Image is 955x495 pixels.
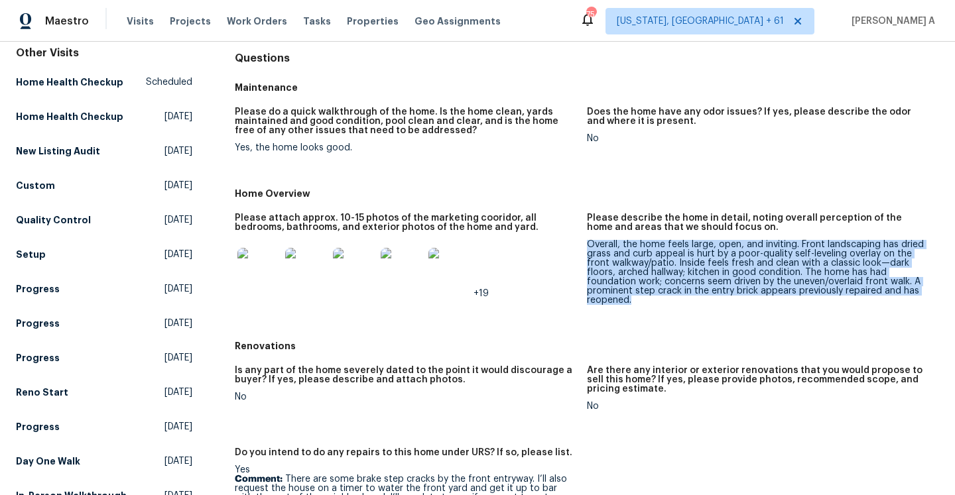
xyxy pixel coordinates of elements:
[16,70,192,94] a: Home Health CheckupScheduled
[16,420,60,433] h5: Progress
[16,248,46,261] h5: Setup
[587,402,928,411] div: No
[235,107,576,135] h5: Please do a quick walkthrough of the home. Is the home clean, yards maintained and good condition...
[146,76,192,89] span: Scheduled
[235,448,572,457] h5: Do you intend to do any repairs to this home under URS? If so, please list.
[235,392,576,402] div: No
[16,208,192,232] a: Quality Control[DATE]
[235,81,939,94] h5: Maintenance
[16,311,192,335] a: Progress[DATE]
[16,380,192,404] a: Reno Start[DATE]
[170,15,211,28] span: Projects
[474,289,489,298] span: +19
[16,139,192,163] a: New Listing Audit[DATE]
[164,213,192,227] span: [DATE]
[164,420,192,433] span: [DATE]
[587,213,928,232] h5: Please describe the home in detail, noting overall perception of the home and areas that we shoul...
[16,282,60,296] h5: Progress
[587,240,928,305] div: Overall, the home feels large, open, and inviting. Front landscaping has dried grass and curb app...
[16,351,60,364] h5: Progress
[16,179,55,192] h5: Custom
[16,243,192,266] a: Setup[DATE]
[235,213,576,232] h5: Please attach approx. 10-15 photos of the marketing cooridor, all bedrooms, bathrooms, and exteri...
[227,15,287,28] span: Work Orders
[164,317,192,330] span: [DATE]
[164,351,192,364] span: [DATE]
[164,110,192,123] span: [DATE]
[16,449,192,473] a: Day One Walk[DATE]
[16,174,192,197] a: Custom[DATE]
[617,15,784,28] span: [US_STATE], [GEOGRAPHIC_DATA] + 61
[16,346,192,370] a: Progress[DATE]
[16,76,123,89] h5: Home Health Checkup
[16,213,91,227] h5: Quality Control
[235,187,939,200] h5: Home Overview
[235,143,576,152] div: Yes, the home looks good.
[586,8,596,21] div: 754
[16,386,68,399] h5: Reno Start
[16,277,192,301] a: Progress[DATE]
[587,366,928,394] h5: Are there any interior or exterior renovations that you would propose to sell this home? If yes, ...
[16,110,123,123] h5: Home Health Checkup
[16,317,60,330] h5: Progress
[164,248,192,261] span: [DATE]
[164,386,192,399] span: [DATE]
[347,15,399,28] span: Properties
[846,15,935,28] span: [PERSON_NAME] A
[235,339,939,353] h5: Renovations
[303,17,331,26] span: Tasks
[587,107,928,126] h5: Does the home have any odor issues? If yes, please describe the odor and where it is present.
[164,144,192,158] span: [DATE]
[45,15,89,28] span: Maestro
[16,105,192,129] a: Home Health Checkup[DATE]
[235,366,576,384] h5: Is any part of the home severely dated to the point it would discourage a buyer? If yes, please d...
[235,474,283,484] b: Comment:
[164,179,192,192] span: [DATE]
[16,455,80,468] h5: Day One Walk
[16,46,192,60] div: Other Visits
[414,15,501,28] span: Geo Assignments
[164,455,192,468] span: [DATE]
[16,144,100,158] h5: New Listing Audit
[16,415,192,439] a: Progress[DATE]
[164,282,192,296] span: [DATE]
[587,134,928,143] div: No
[235,52,939,65] h4: Questions
[127,15,154,28] span: Visits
